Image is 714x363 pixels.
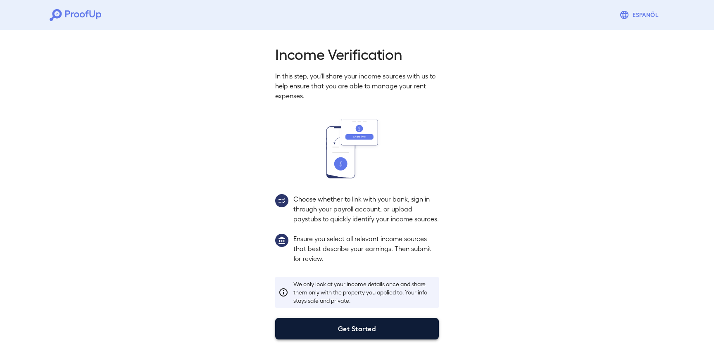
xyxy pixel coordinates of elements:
p: In this step, you'll share your income sources with us to help ensure that you are able to manage... [275,71,439,101]
button: Get Started [275,318,439,339]
p: Ensure you select all relevant income sources that best describe your earnings. Then submit for r... [293,234,439,263]
img: group1.svg [275,234,288,247]
p: We only look at your income details once and share them only with the property you applied to. Yo... [293,280,436,305]
p: Choose whether to link with your bank, sign in through your payroll account, or upload paystubs t... [293,194,439,224]
img: group2.svg [275,194,288,207]
h2: Income Verification [275,45,439,63]
img: transfer_money.svg [326,119,388,178]
button: Espanõl [616,7,664,23]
